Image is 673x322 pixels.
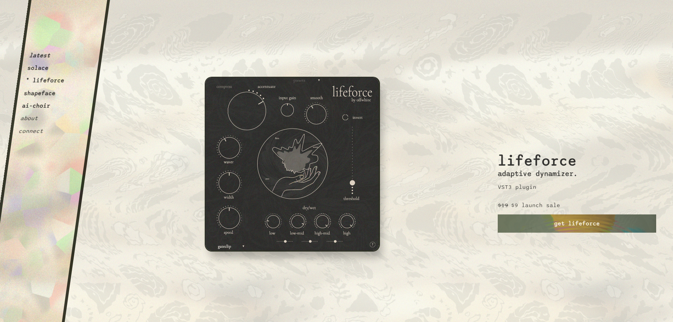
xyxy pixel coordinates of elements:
button: about [20,115,39,122]
button: shapeface [23,90,56,97]
h3: adaptive dynamizer. [498,170,578,178]
button: * lifeforce [25,77,65,84]
p: VST3 plugin [498,184,536,191]
p: $9 launch sale [511,202,560,209]
h2: lifeforce [498,89,577,170]
button: connect [18,128,44,135]
button: solace [27,64,49,71]
img: lifeforce2.c81878d3.png [205,77,380,252]
button: latest [29,52,51,59]
button: ai-choir [22,102,51,109]
p: $19 [498,202,508,209]
a: get lifeforce [498,214,656,233]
